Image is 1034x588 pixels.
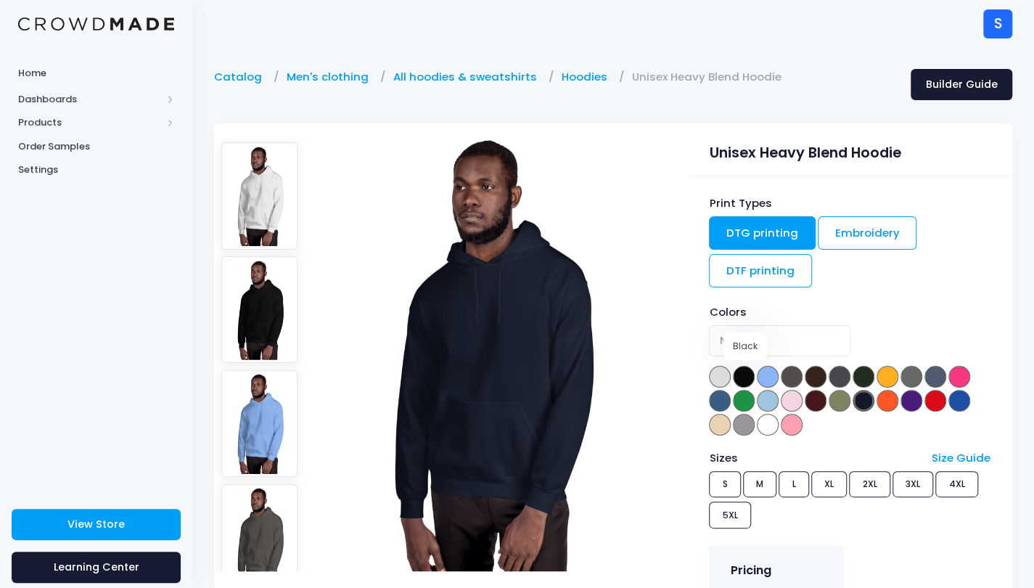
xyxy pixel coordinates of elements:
[709,325,850,356] span: Navy
[18,163,174,177] span: Settings
[214,69,269,85] a: Catalog
[818,216,917,250] a: Embroidery
[12,509,181,540] a: View Store
[562,69,615,85] a: Hoodies
[287,69,376,85] a: Men's clothing
[709,195,990,211] div: Print Types
[709,216,816,250] a: DTG printing
[12,552,181,583] a: Learning Center
[931,450,990,465] a: Size Guide
[393,69,544,85] a: All hoodies & sweatshirts
[67,517,125,531] span: View Store
[632,69,789,85] a: Unisex Heavy Blend Hoodie
[18,17,174,31] img: Logo
[723,332,767,360] div: Black
[18,139,174,154] span: Order Samples
[18,66,174,81] span: Home
[983,9,1012,38] div: S
[911,69,1012,100] a: Builder Guide
[709,254,812,287] a: DTF printing
[54,560,139,574] span: Learning Center
[719,333,745,348] span: Navy
[709,136,990,164] div: Unisex Heavy Blend Hoodie
[702,450,924,466] div: Sizes
[18,115,162,130] span: Products
[18,92,162,107] span: Dashboards
[709,304,990,320] div: Colors
[731,563,771,578] h4: Pricing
